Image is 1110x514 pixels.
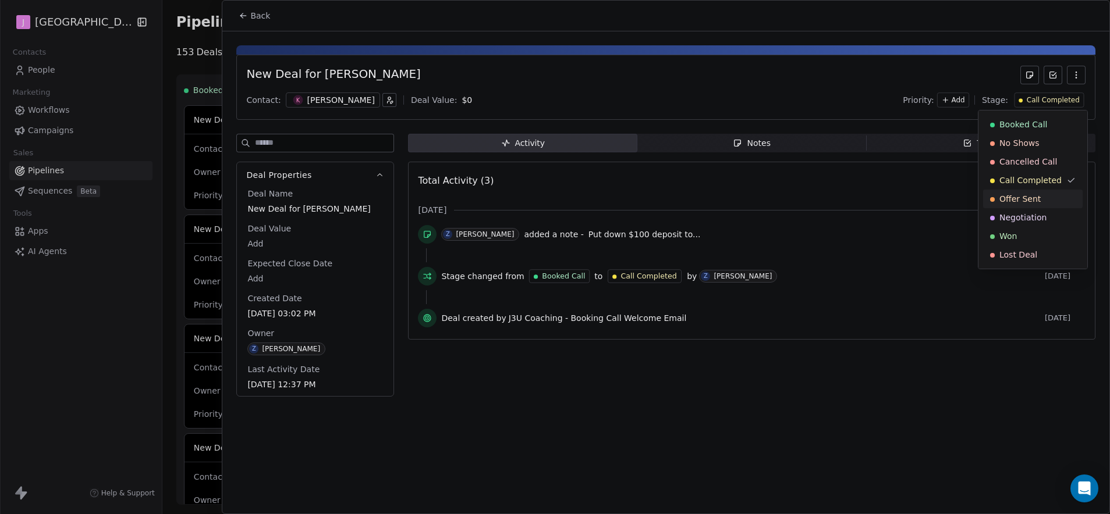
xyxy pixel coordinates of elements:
span: Negotiation [999,212,1047,223]
span: Lost Deal [999,249,1037,260]
span: Booked Call [999,119,1047,130]
span: Call Completed [999,174,1062,186]
span: Cancelled Call [999,156,1057,167]
span: Offer Sent [999,193,1041,205]
span: Won [999,230,1017,242]
span: No Shows [999,137,1040,149]
div: Suggestions [983,115,1083,264]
